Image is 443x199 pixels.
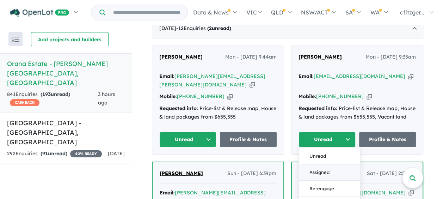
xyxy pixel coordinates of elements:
[107,5,186,20] input: Try estate name, suburb, builder or developer
[42,91,51,97] span: 193
[159,104,277,121] div: Price-list & Release map, House & land packages from $655,555
[7,90,98,107] div: 841 Enquir ies
[299,54,342,60] span: [PERSON_NAME]
[299,148,360,164] button: Unread
[408,73,413,80] button: Copy
[160,189,175,196] strong: Email:
[7,59,125,88] h5: Orana Estate - [PERSON_NAME][GEOGRAPHIC_DATA] , [GEOGRAPHIC_DATA]
[159,73,174,79] strong: Email:
[70,150,102,157] span: 40 % READY
[227,93,233,100] button: Copy
[108,150,125,157] span: [DATE]
[159,53,203,61] a: [PERSON_NAME]
[299,132,356,147] button: Unread
[299,93,316,99] strong: Mobile:
[177,93,224,99] a: [PHONE_NUMBER]
[10,8,69,17] img: Openlot PRO Logo White
[227,169,276,178] span: Sun - [DATE] 6:39pm
[7,150,102,158] div: 292 Enquir ies
[159,54,203,60] span: [PERSON_NAME]
[365,53,416,61] span: Mon - [DATE] 9:35am
[299,104,416,121] div: Price-list & Release map, House & land packages from $655,555, Vacant land
[299,180,360,197] button: Re-engage
[98,91,115,106] span: 3 hours ago
[367,169,416,178] span: Sat - [DATE] 2:57pm
[209,25,212,31] span: 2
[220,132,277,147] a: Profile & Notes
[314,73,405,79] a: [EMAIL_ADDRESS][DOMAIN_NAME]
[316,93,364,99] a: [PHONE_NUMBER]
[159,93,177,99] strong: Mobile:
[152,19,423,38] div: [DATE]
[42,150,48,157] span: 91
[408,189,414,197] button: Copy
[31,32,109,46] button: Add projects and builders
[299,53,342,61] a: [PERSON_NAME]
[299,164,360,180] button: Assigned
[41,91,70,97] strong: ( unread)
[400,9,424,16] span: cfitzger...
[12,37,19,42] img: sort.svg
[299,105,337,111] strong: Requested info:
[299,73,314,79] strong: Email:
[367,93,372,100] button: Copy
[159,105,198,111] strong: Requested info:
[359,132,416,147] a: Profile & Notes
[7,118,125,147] h5: [GEOGRAPHIC_DATA] - [GEOGRAPHIC_DATA] , [GEOGRAPHIC_DATA]
[207,25,231,31] strong: ( unread)
[176,25,231,31] span: - 12 Enquir ies
[160,170,203,176] span: [PERSON_NAME]
[159,73,265,88] a: [PERSON_NAME][EMAIL_ADDRESS][PERSON_NAME][DOMAIN_NAME]
[160,169,203,178] a: [PERSON_NAME]
[41,150,67,157] strong: ( unread)
[159,132,216,147] button: Unread
[225,53,277,61] span: Mon - [DATE] 9:44am
[250,81,255,89] button: Copy
[10,99,39,106] span: CASHBACK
